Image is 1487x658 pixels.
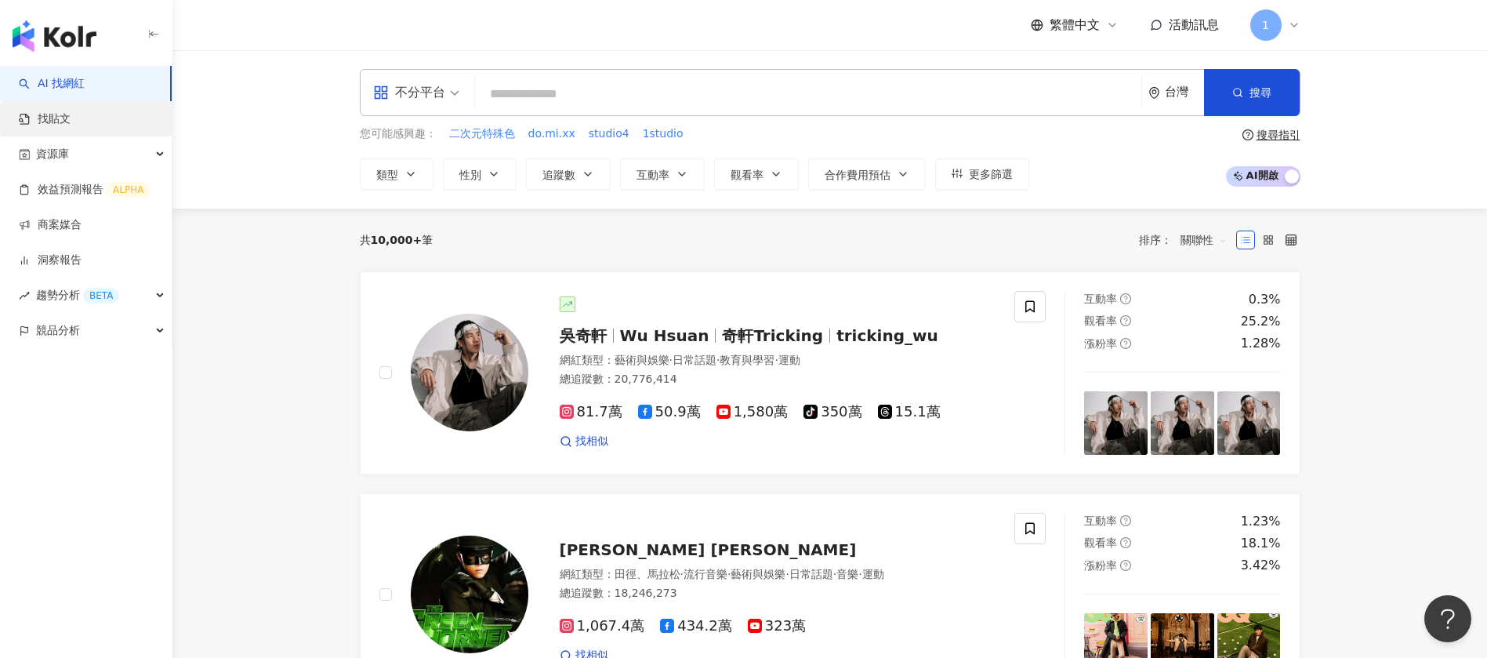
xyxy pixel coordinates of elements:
span: 1,580萬 [716,404,789,420]
span: · [727,568,731,580]
span: · [774,354,778,366]
span: · [833,568,836,580]
span: environment [1148,87,1160,99]
span: 音樂 [836,568,858,580]
div: 總追蹤數 ： 20,776,414 [560,372,996,387]
div: 25.2% [1241,313,1281,330]
span: question-circle [1120,515,1131,526]
span: 運動 [862,568,884,580]
div: 總追蹤數 ： 18,246,273 [560,586,996,602]
div: 搜尋指引 [1257,129,1300,141]
div: 3.42% [1241,557,1281,574]
a: KOL Avatar吳奇軒Wu Hsuan奇軒Trickingtricking_wu網紅類型：藝術與娛樂·日常話題·教育與學習·運動總追蹤數：20,776,41481.7萬50.9萬1,580萬... [360,271,1300,474]
span: 二次元特殊色 [449,126,515,142]
img: KOL Avatar [411,314,528,431]
span: 資源庫 [36,136,69,172]
span: 50.9萬 [638,404,701,420]
span: 繁體中文 [1050,16,1100,34]
span: 1,067.4萬 [560,618,645,634]
span: 434.2萬 [660,618,732,634]
span: 更多篩選 [969,168,1013,180]
div: 排序： [1139,227,1236,253]
span: question-circle [1120,560,1131,571]
div: BETA [83,288,119,304]
span: 藝術與娛樂 [615,354,669,366]
button: 性別 [443,158,517,190]
span: rise [19,290,30,301]
span: 運動 [778,354,800,366]
span: question-circle [1120,338,1131,349]
button: 互動率 [620,158,705,190]
span: 1studio [643,126,684,142]
button: 1studio [642,125,684,143]
span: · [785,568,789,580]
span: · [858,568,861,580]
a: 找貼文 [19,111,71,127]
span: 性別 [459,169,481,181]
span: 漲粉率 [1084,337,1117,350]
span: · [669,354,673,366]
a: 效益預測報告ALPHA [19,182,150,198]
span: 日常話題 [789,568,833,580]
span: do.mi.xx [528,126,575,142]
span: tricking_wu [836,326,938,345]
span: 活動訊息 [1169,17,1219,32]
button: 追蹤數 [526,158,611,190]
span: 類型 [376,169,398,181]
span: 350萬 [803,404,861,420]
img: post-image [1084,391,1148,455]
span: 追蹤數 [542,169,575,181]
span: 觀看率 [1084,536,1117,549]
div: 網紅類型 ： [560,353,996,369]
span: question-circle [1120,293,1131,304]
div: 18.1% [1241,535,1281,552]
div: 共 筆 [360,234,433,246]
span: [PERSON_NAME] [PERSON_NAME] [560,540,857,559]
span: 田徑、馬拉松 [615,568,680,580]
img: post-image [1217,391,1281,455]
span: 藝術與娛樂 [731,568,785,580]
img: logo [13,20,96,52]
div: 網紅類型 ： [560,567,996,583]
span: 競品分析 [36,313,80,348]
span: 互動率 [637,169,669,181]
span: studio4 [589,126,629,142]
span: appstore [373,85,389,100]
a: searchAI 找網紅 [19,76,85,92]
button: do.mi.xx [528,125,576,143]
span: 15.1萬 [878,404,941,420]
span: question-circle [1242,129,1253,140]
button: 觀看率 [714,158,799,190]
button: studio4 [588,125,630,143]
a: 商案媒合 [19,217,82,233]
span: · [716,354,720,366]
div: 1.23% [1241,513,1281,530]
span: 觀看率 [731,169,763,181]
a: 找相似 [560,434,608,449]
div: 不分平台 [373,80,445,105]
a: 洞察報告 [19,253,82,268]
span: 找相似 [575,434,608,449]
div: 台灣 [1165,85,1204,99]
span: 10,000+ [371,234,423,246]
button: 更多篩選 [935,158,1029,190]
span: 教育與學習 [720,354,774,366]
span: 1 [1262,16,1269,34]
img: post-image [1151,391,1214,455]
span: question-circle [1120,315,1131,326]
img: KOL Avatar [411,536,528,653]
span: 漲粉率 [1084,559,1117,572]
iframe: Help Scout Beacon - Open [1424,595,1471,642]
button: 類型 [360,158,433,190]
button: 二次元特殊色 [448,125,516,143]
button: 搜尋 [1204,69,1300,116]
span: · [680,568,684,580]
span: Wu Hsuan [620,326,709,345]
div: 1.28% [1241,335,1281,352]
span: 323萬 [748,618,806,634]
div: 0.3% [1249,291,1281,308]
span: 趨勢分析 [36,278,119,313]
span: 關聯性 [1181,227,1228,253]
span: 您可能感興趣： [360,126,437,142]
span: 流行音樂 [684,568,727,580]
